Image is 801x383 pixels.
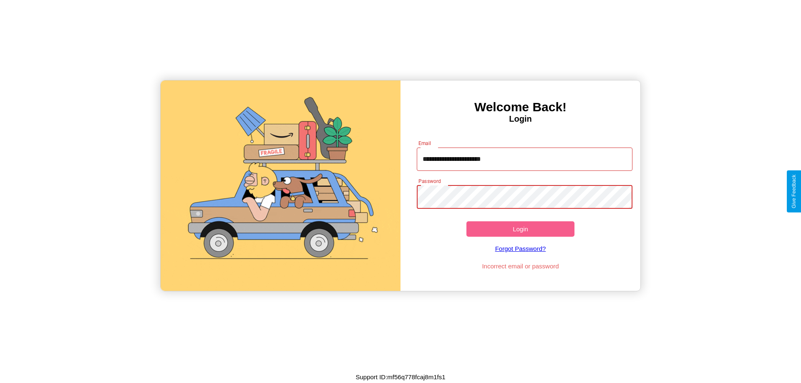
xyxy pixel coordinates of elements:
div: Give Feedback [791,175,797,208]
h4: Login [400,114,640,124]
img: gif [161,80,400,291]
h3: Welcome Back! [400,100,640,114]
label: Email [418,140,431,147]
a: Forgot Password? [413,237,629,260]
p: Support ID: mf56q778fcaj8m1fs1 [355,371,445,383]
button: Login [466,221,574,237]
p: Incorrect email or password [413,260,629,272]
label: Password [418,178,441,185]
